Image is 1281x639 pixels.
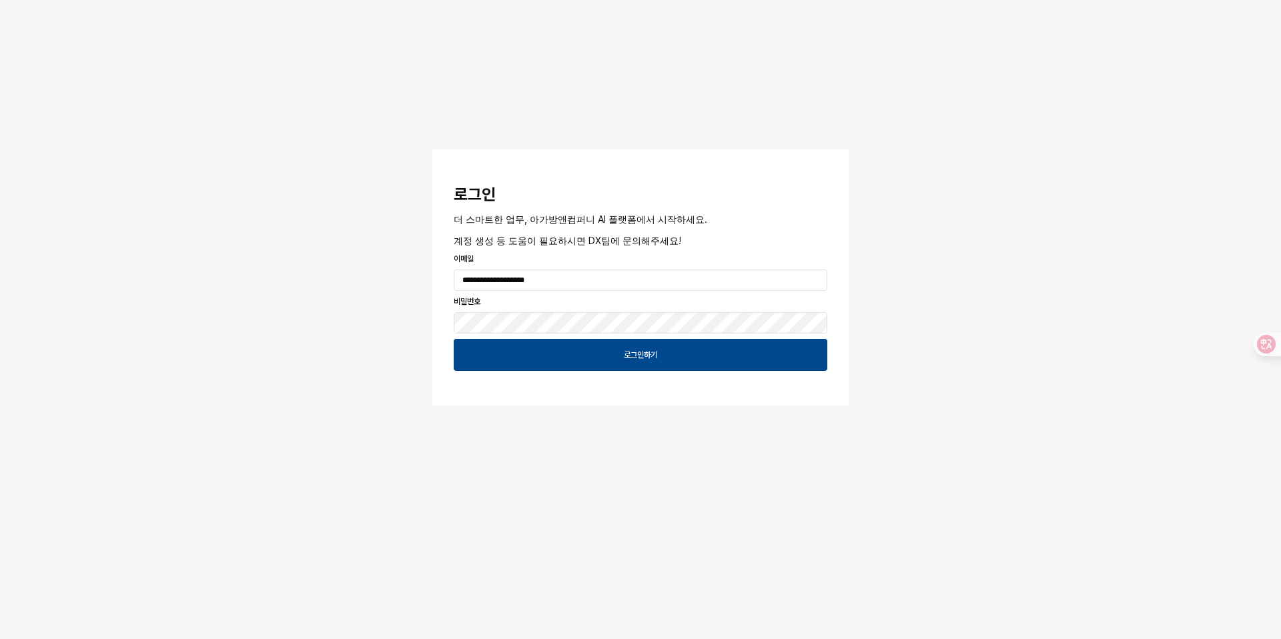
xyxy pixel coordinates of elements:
[454,185,827,204] h3: 로그인
[454,212,827,226] p: 더 스마트한 업무, 아가방앤컴퍼니 AI 플랫폼에서 시작하세요.
[624,350,657,360] p: 로그인하기
[454,253,827,265] p: 이메일
[454,339,827,371] button: 로그인하기
[454,295,827,307] p: 비밀번호
[454,233,827,247] p: 계정 생성 등 도움이 필요하시면 DX팀에 문의해주세요!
